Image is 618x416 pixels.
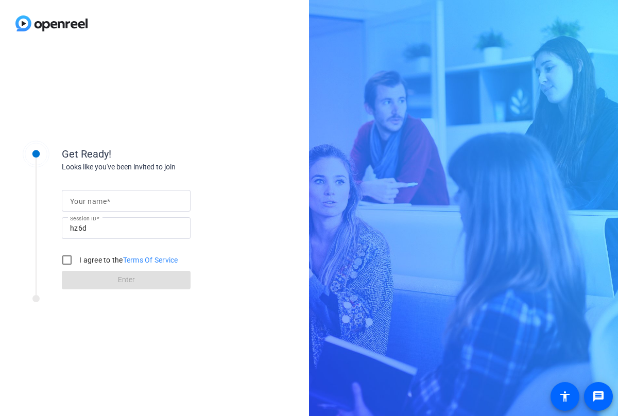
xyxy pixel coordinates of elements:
mat-label: Your name [70,197,107,205]
mat-icon: accessibility [559,390,571,403]
div: Get Ready! [62,146,268,162]
label: I agree to the [77,255,178,265]
div: Looks like you've been invited to join [62,162,268,172]
mat-label: Session ID [70,215,96,221]
mat-icon: message [592,390,605,403]
a: Terms Of Service [123,256,178,264]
